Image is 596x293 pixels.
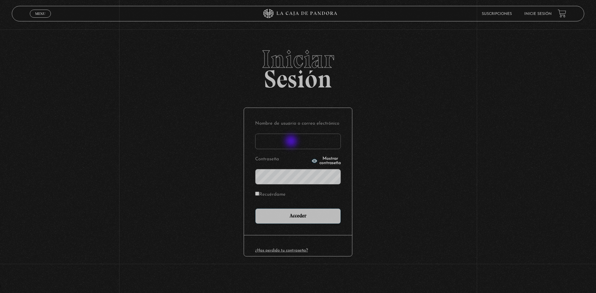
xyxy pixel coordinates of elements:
[35,12,45,16] span: Menu
[482,12,512,16] a: Suscripciones
[255,190,286,200] label: Recuérdame
[558,9,566,18] a: View your shopping cart
[255,155,309,164] label: Contraseña
[255,208,341,224] input: Acceder
[255,248,308,252] a: ¿Has perdido tu contraseña?
[255,192,259,196] input: Recuérdame
[311,157,341,165] button: Mostrar contraseña
[319,157,341,165] span: Mostrar contraseña
[33,17,48,21] span: Cerrar
[524,12,552,16] a: Inicie sesión
[12,47,584,72] span: Iniciar
[12,47,584,87] h2: Sesión
[255,119,341,129] label: Nombre de usuario o correo electrónico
